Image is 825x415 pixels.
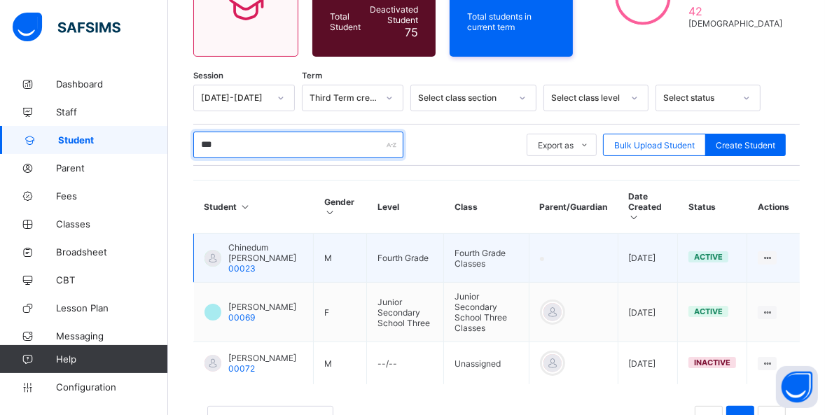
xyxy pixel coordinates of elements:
[538,140,574,150] span: Export as
[529,181,618,234] th: Parent/Guardian
[418,93,511,104] div: Select class section
[614,140,695,150] span: Bulk Upload Student
[694,307,723,316] span: active
[228,363,255,374] span: 00072
[688,18,782,29] span: [DEMOGRAPHIC_DATA]
[193,71,223,80] span: Session
[776,366,818,408] button: Open asap
[618,181,678,234] th: Date Created
[56,353,167,365] span: Help
[228,263,256,274] span: 00023
[201,93,269,104] div: [DATE]-[DATE]
[228,312,255,323] span: 00069
[405,25,418,39] span: 75
[310,93,377,104] div: Third Term creativity
[314,342,367,385] td: M
[444,283,529,342] td: Junior Secondary School Three Classes
[370,4,418,25] span: Deactivated Student
[56,381,167,393] span: Configuration
[551,93,623,104] div: Select class level
[326,8,366,36] div: Total Student
[314,283,367,342] td: F
[56,78,168,90] span: Dashboard
[228,242,303,263] span: Chinedum [PERSON_NAME]
[56,274,168,286] span: CBT
[628,212,640,223] i: Sort in Ascending Order
[13,13,120,42] img: safsims
[618,283,678,342] td: [DATE]
[663,93,735,104] div: Select status
[240,202,251,212] i: Sort in Ascending Order
[228,353,296,363] span: [PERSON_NAME]
[58,134,168,146] span: Student
[302,71,322,80] span: Term
[324,207,336,218] i: Sort in Ascending Order
[688,4,782,18] span: 42
[314,181,367,234] th: Gender
[56,302,168,314] span: Lesson Plan
[56,218,168,230] span: Classes
[694,252,723,262] span: active
[367,342,444,385] td: --/--
[56,162,168,174] span: Parent
[228,302,296,312] span: [PERSON_NAME]
[678,181,747,234] th: Status
[467,11,555,32] span: Total students in current term
[56,190,168,202] span: Fees
[56,106,168,118] span: Staff
[444,181,529,234] th: Class
[694,358,730,367] span: inactive
[444,234,529,283] td: Fourth Grade Classes
[56,246,168,258] span: Broadsheet
[367,283,444,342] td: Junior Secondary School Three
[444,342,529,385] td: Unassigned
[618,234,678,283] td: [DATE]
[618,342,678,385] td: [DATE]
[56,330,168,342] span: Messaging
[367,234,444,283] td: Fourth Grade
[747,181,800,234] th: Actions
[314,234,367,283] td: M
[716,140,775,150] span: Create Student
[194,181,314,234] th: Student
[367,181,444,234] th: Level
